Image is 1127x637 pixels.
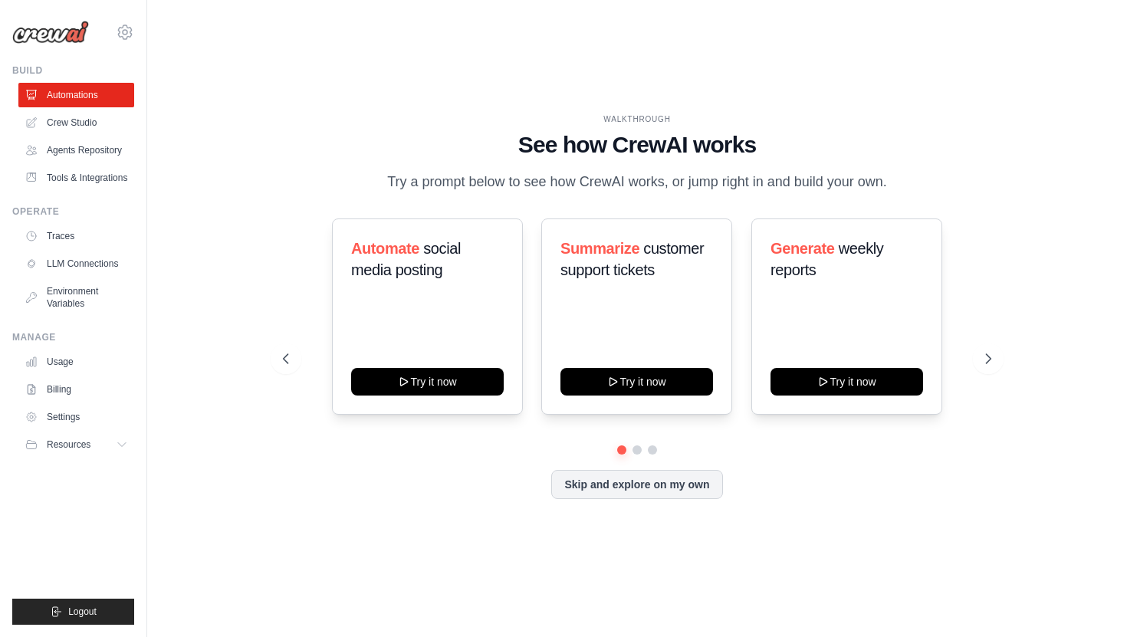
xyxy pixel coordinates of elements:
a: LLM Connections [18,251,134,276]
img: Logo [12,21,89,44]
span: customer support tickets [560,240,704,278]
span: weekly reports [770,240,883,278]
a: Environment Variables [18,279,134,316]
a: Agents Repository [18,138,134,163]
span: Logout [68,606,97,618]
button: Try it now [770,368,923,396]
span: Generate [770,240,835,257]
span: Summarize [560,240,639,257]
a: Billing [18,377,134,402]
span: Automate [351,240,419,257]
a: Tools & Integrations [18,166,134,190]
a: Traces [18,224,134,248]
button: Try it now [351,368,504,396]
button: Resources [18,432,134,457]
div: Operate [12,205,134,218]
p: Try a prompt below to see how CrewAI works, or jump right in and build your own. [379,171,895,193]
div: Build [12,64,134,77]
button: Skip and explore on my own [551,470,722,499]
button: Try it now [560,368,713,396]
a: Automations [18,83,134,107]
div: WALKTHROUGH [283,113,991,125]
span: social media posting [351,240,461,278]
h1: See how CrewAI works [283,131,991,159]
a: Crew Studio [18,110,134,135]
span: Resources [47,438,90,451]
a: Settings [18,405,134,429]
button: Logout [12,599,134,625]
div: Manage [12,331,134,343]
a: Usage [18,350,134,374]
